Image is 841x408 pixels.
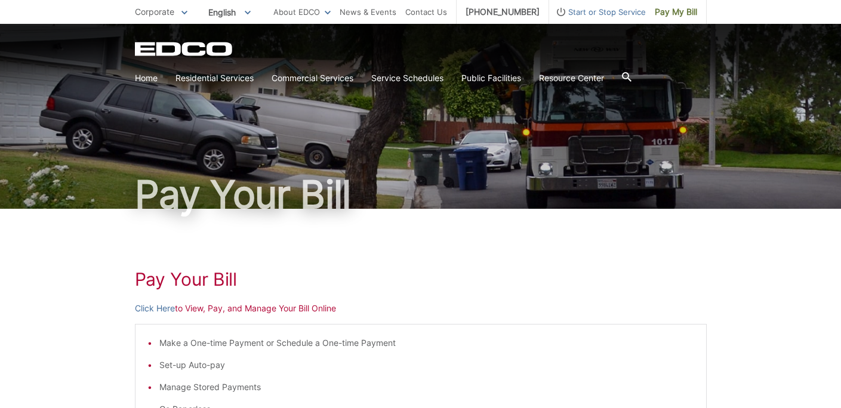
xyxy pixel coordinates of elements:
[135,302,175,315] a: Click Here
[199,2,260,22] span: English
[461,72,521,85] a: Public Facilities
[135,42,234,56] a: EDCD logo. Return to the homepage.
[405,5,447,18] a: Contact Us
[272,72,353,85] a: Commercial Services
[655,5,697,18] span: Pay My Bill
[135,7,174,17] span: Corporate
[159,336,694,350] li: Make a One-time Payment or Schedule a One-time Payment
[539,72,604,85] a: Resource Center
[135,268,707,290] h1: Pay Your Bill
[135,72,158,85] a: Home
[159,381,694,394] li: Manage Stored Payments
[371,72,443,85] a: Service Schedules
[175,72,254,85] a: Residential Services
[159,358,694,372] li: Set-up Auto-pay
[135,175,707,214] h1: Pay Your Bill
[340,5,396,18] a: News & Events
[135,302,707,315] p: to View, Pay, and Manage Your Bill Online
[273,5,331,18] a: About EDCO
